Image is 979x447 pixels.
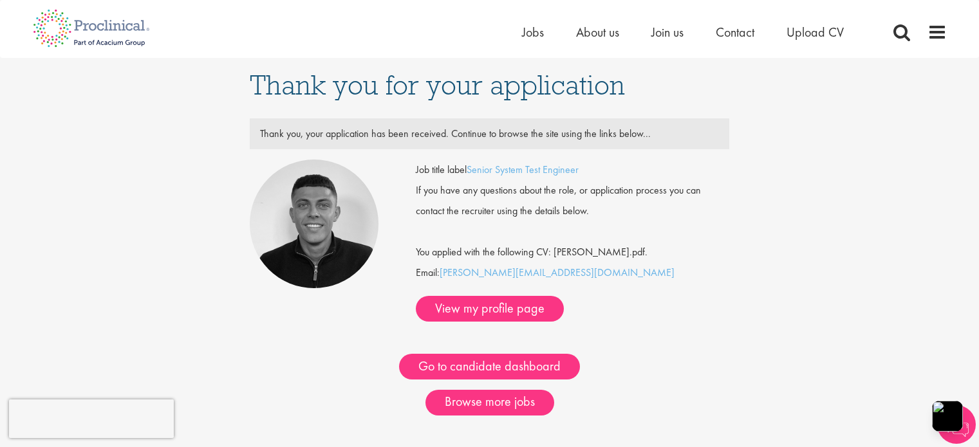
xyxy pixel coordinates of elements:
a: About us [576,24,619,41]
a: Contact [716,24,754,41]
div: Thank you, your application has been received. Continue to browse the site using the links below... [250,123,729,144]
a: Go to candidate dashboard [399,354,580,379]
div: Email: [416,160,729,322]
div: Job title label [406,160,739,180]
a: View my profile page [416,296,564,322]
img: Christian Andersen [250,160,378,288]
a: [PERSON_NAME][EMAIL_ADDRESS][DOMAIN_NAME] [440,266,675,279]
iframe: reCAPTCHA [9,399,174,438]
a: Browse more jobs [425,390,554,415]
div: You applied with the following CV: [PERSON_NAME].pdf. [406,221,739,262]
div: If you have any questions about the role, or application process you can contact the recruiter us... [406,180,739,221]
a: Join us [651,24,684,41]
a: Senior System Test Engineer [467,163,579,176]
a: Jobs [522,24,544,41]
span: Thank you for your application [250,68,625,102]
a: Upload CV [787,24,844,41]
